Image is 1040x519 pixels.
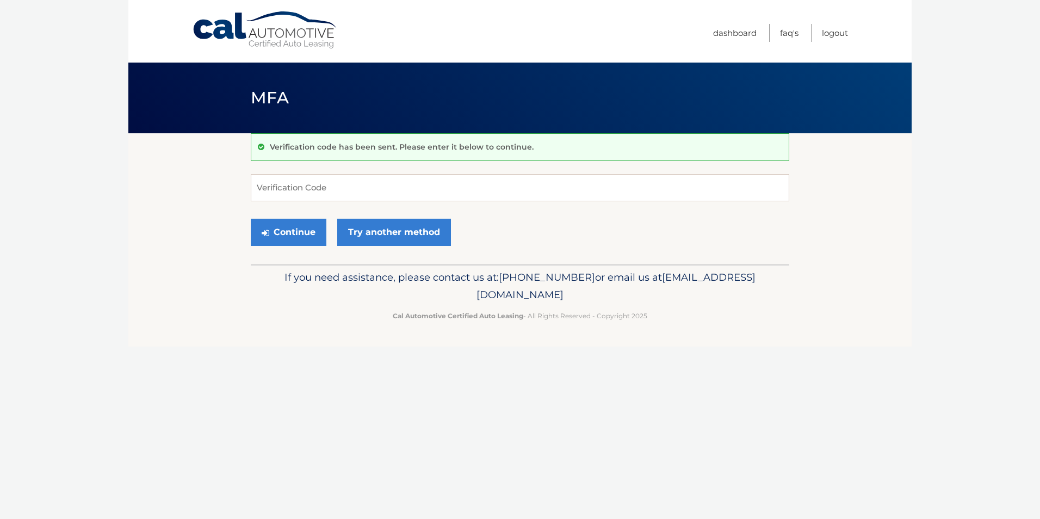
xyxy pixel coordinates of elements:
a: Try another method [337,219,451,246]
a: FAQ's [780,24,798,42]
p: - All Rights Reserved - Copyright 2025 [258,310,782,322]
span: [EMAIL_ADDRESS][DOMAIN_NAME] [476,271,756,301]
a: Cal Automotive [192,11,339,50]
input: Verification Code [251,174,789,201]
span: MFA [251,88,289,108]
a: Dashboard [713,24,757,42]
span: [PHONE_NUMBER] [499,271,595,283]
button: Continue [251,219,326,246]
strong: Cal Automotive Certified Auto Leasing [393,312,523,320]
p: Verification code has been sent. Please enter it below to continue. [270,142,534,152]
a: Logout [822,24,848,42]
p: If you need assistance, please contact us at: or email us at [258,269,782,304]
